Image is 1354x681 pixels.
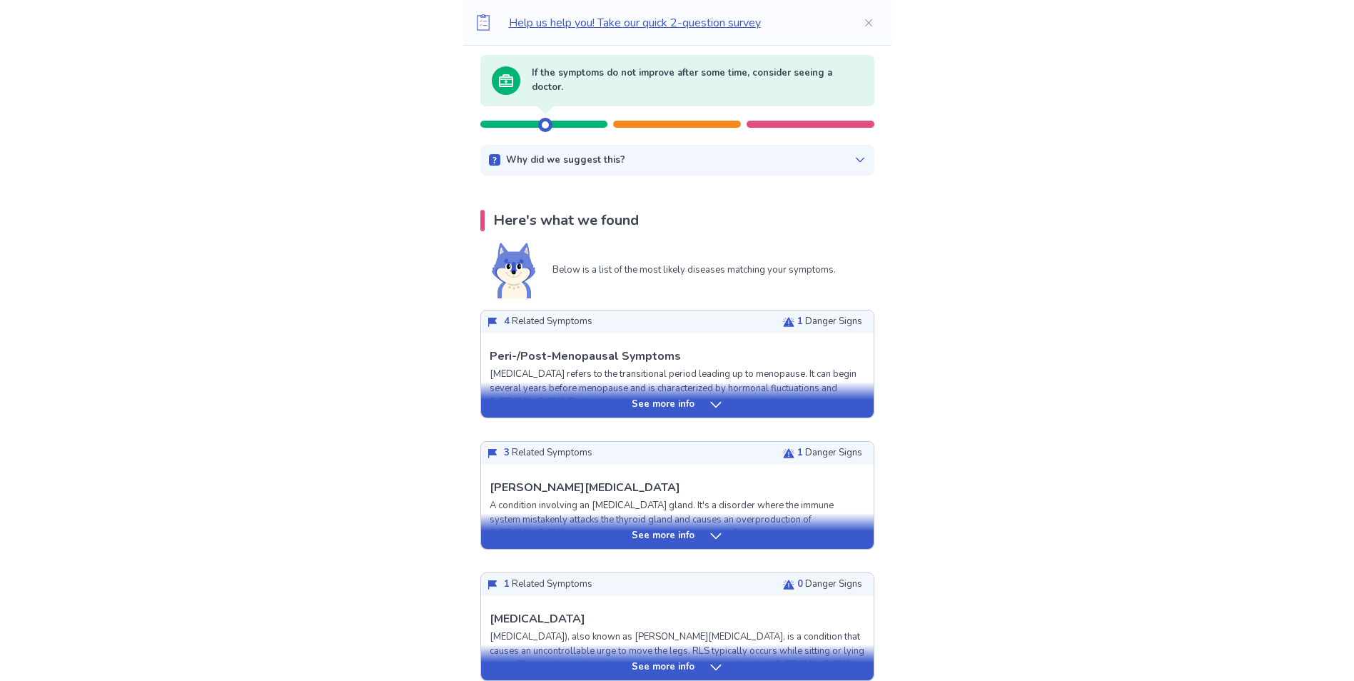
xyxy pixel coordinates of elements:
[532,66,863,94] p: If the symptoms do not improve after some time, consider seeing a doctor.
[490,348,681,365] p: Peri-/Post-Menopausal Symptoms
[492,243,535,298] img: Shiba
[552,263,836,278] p: Below is a list of the most likely diseases matching your symptoms.
[797,446,862,460] p: Danger Signs
[490,499,865,569] p: A condition involving an [MEDICAL_DATA] gland. It's a disorder where the immune system mistakenly...
[504,446,592,460] p: Related Symptoms
[504,577,510,590] span: 1
[504,446,510,459] span: 3
[490,479,680,496] p: [PERSON_NAME][MEDICAL_DATA]
[797,577,862,592] p: Danger Signs
[504,315,510,328] span: 4
[506,153,625,168] p: Why did we suggest this?
[493,210,639,231] p: Here's what we found
[632,398,694,412] p: See more info
[504,315,592,329] p: Related Symptoms
[504,577,592,592] p: Related Symptoms
[632,660,694,675] p: See more info
[797,577,803,590] span: 0
[797,315,862,329] p: Danger Signs
[509,14,840,31] p: Help us help you! Take our quick 2-question survey
[490,368,865,465] p: [MEDICAL_DATA] refers to the transitional period leading up to menopause. It can begin several ye...
[632,529,694,543] p: See more info
[797,446,803,459] span: 1
[797,315,803,328] span: 1
[490,610,585,627] p: [MEDICAL_DATA]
